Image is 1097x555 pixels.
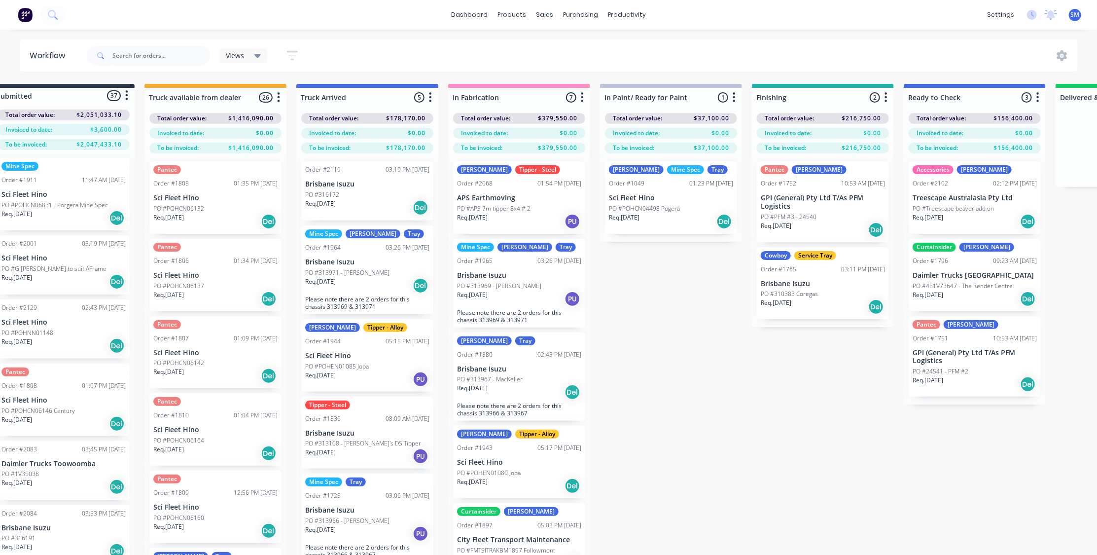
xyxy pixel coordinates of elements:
div: Tipper - Alloy [363,323,407,332]
div: Del [413,200,428,216]
div: Del [413,278,428,294]
span: Total order value: [157,114,207,123]
div: PU [565,214,580,229]
p: PO #POHEN01085 Jopa [305,362,369,371]
p: Req. [DATE] [1,210,32,219]
div: [PERSON_NAME] [457,165,512,174]
div: Order #1725 [305,491,341,500]
div: Tipper - Steel [305,401,350,409]
div: Order #1810 [153,411,189,420]
div: PantecOrder #180501:35 PM [DATE]Sci Fleet HinoPO #POHCN06132Req.[DATE]Del [149,161,282,234]
p: Sci Fleet Hino [609,194,733,202]
p: Req. [DATE] [1,543,32,552]
p: PO #POHCN06142 [153,359,204,368]
div: Order #1796 [913,257,948,265]
div: Order #1752 [761,179,796,188]
span: $216,750.00 [842,114,881,123]
div: Pantec[PERSON_NAME]Order #175110:53 AM [DATE]GPI (General) Pty Ltd T/As PFM LogisticsPO #24541 - ... [909,316,1041,397]
p: Req. [DATE] [913,291,943,299]
p: Sci Fleet Hino [1,190,126,199]
p: PO #316191 [1,534,35,543]
p: Req. [DATE] [305,199,336,208]
div: Mine Spec [1,162,38,171]
div: [PERSON_NAME] [497,243,552,252]
span: $2,051,033.10 [76,111,122,119]
div: Del [261,291,277,307]
span: $178,170.00 [386,144,425,152]
span: $1,416,090.00 [228,114,274,123]
div: Tipper - SteelOrder #183608:09 AM [DATE]Brisbane IsuzuPO #313108 - [PERSON_NAME]'s DS TipperReq.[... [301,397,433,469]
p: PO #24541 - PFM #2 [913,367,968,376]
span: Invoiced to date: [917,129,963,138]
p: PO #1V35038 [1,470,39,479]
div: 01:35 PM [DATE] [234,179,278,188]
p: Req. [DATE] [153,291,184,299]
div: Del [109,274,125,290]
div: Del [565,478,580,494]
div: Pantec [153,320,181,329]
p: City Fleet Transport Maintenance [457,536,581,544]
div: 10:53 AM [DATE] [841,179,885,188]
p: Req. [DATE] [609,213,639,222]
span: Invoiced to date: [613,129,660,138]
div: Order #1943 [457,444,493,452]
p: PO #Treescape beaver add on [913,204,994,213]
div: Order #1964 [305,243,341,252]
div: Pantec [153,475,181,483]
p: PO #313966 - [PERSON_NAME] [305,517,389,525]
p: Please note there are 2 orders for this chassis 313966 & 313967 [457,402,581,417]
div: [PERSON_NAME]Tipper - AlloyOrder #194305:17 PM [DATE]Sci Fleet HinoPO #POHEN01080 JopaReq.[DATE]Del [453,426,585,498]
span: $379,550.00 [538,114,577,123]
p: PO #POHCN06137 [153,282,204,291]
div: 01:07 PM [DATE] [82,381,126,390]
p: PO #APS 7m tipper 8x4 # 2 [457,204,531,213]
div: 03:19 PM [DATE] [386,165,429,174]
div: [PERSON_NAME] [305,323,360,332]
p: PO #POHCN06160 [153,514,204,522]
p: Treescape Australasia Pty Ltd [913,194,1037,202]
p: PO #POHEN01080 Jopa [457,469,521,478]
div: Tray [556,243,576,252]
div: CowboyService TrayOrder #176503:11 PM [DATE]Brisbane IsuzuPO #310383 CoregasReq.[DATE]Del [757,247,889,320]
p: PO #313967 - MacKeller [457,375,523,384]
div: products [493,7,531,22]
div: Pantec [913,320,940,329]
div: Mine Spec [667,165,704,174]
span: To be invoiced: [309,144,351,152]
div: Workflow [30,50,70,62]
span: $379,550.00 [538,144,577,152]
div: PU [565,291,580,307]
div: 03:26 PM [DATE] [537,257,581,265]
p: Brisbane Isuzu [457,365,581,373]
span: Invoiced to date: [765,129,812,138]
p: Req. [DATE] [457,384,488,393]
p: APS Earthmoving [457,194,581,202]
p: Brisbane Isuzu [305,180,429,188]
div: Del [109,210,125,226]
div: 02:43 PM [DATE] [82,303,126,312]
div: Tray [708,165,728,174]
span: $2,047,433.10 [76,140,122,149]
p: PO #PFM #3 - 24540 [761,213,816,222]
p: GPI (General) Pty Ltd T/As PFM Logistics [913,349,1037,366]
p: Brisbane Isuzu [761,280,885,288]
p: Sci Fleet Hino [153,349,278,357]
p: Req. [DATE] [153,368,184,376]
div: 05:17 PM [DATE] [537,444,581,452]
div: Order #1805 [153,179,189,188]
input: Search for orders... [112,46,210,66]
span: $1,416,090.00 [228,144,274,152]
div: [PERSON_NAME]Tipper - SteelOrder #206801:54 PM [DATE]APS EarthmovingPO #APS 7m tipper 8x4 # 2Req.... [453,161,585,234]
span: To be invoiced: [765,144,806,152]
div: 01:04 PM [DATE] [234,411,278,420]
div: Order #1944 [305,337,341,346]
div: Pantec[PERSON_NAME]Order #175210:53 AM [DATE]GPI (General) Pty Ltd T/As PFM LogisticsPO #PFM #3 -... [757,161,889,242]
div: Del [109,416,125,432]
span: To be invoiced: [157,144,199,152]
div: Del [565,384,580,400]
p: Sci Fleet Hino [457,458,581,467]
div: Order #2083 [1,445,37,454]
p: Please note there are 2 orders for this chassis 313969 & 313971 [457,309,581,324]
div: Del [109,479,125,495]
div: Order #2001 [1,239,37,248]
